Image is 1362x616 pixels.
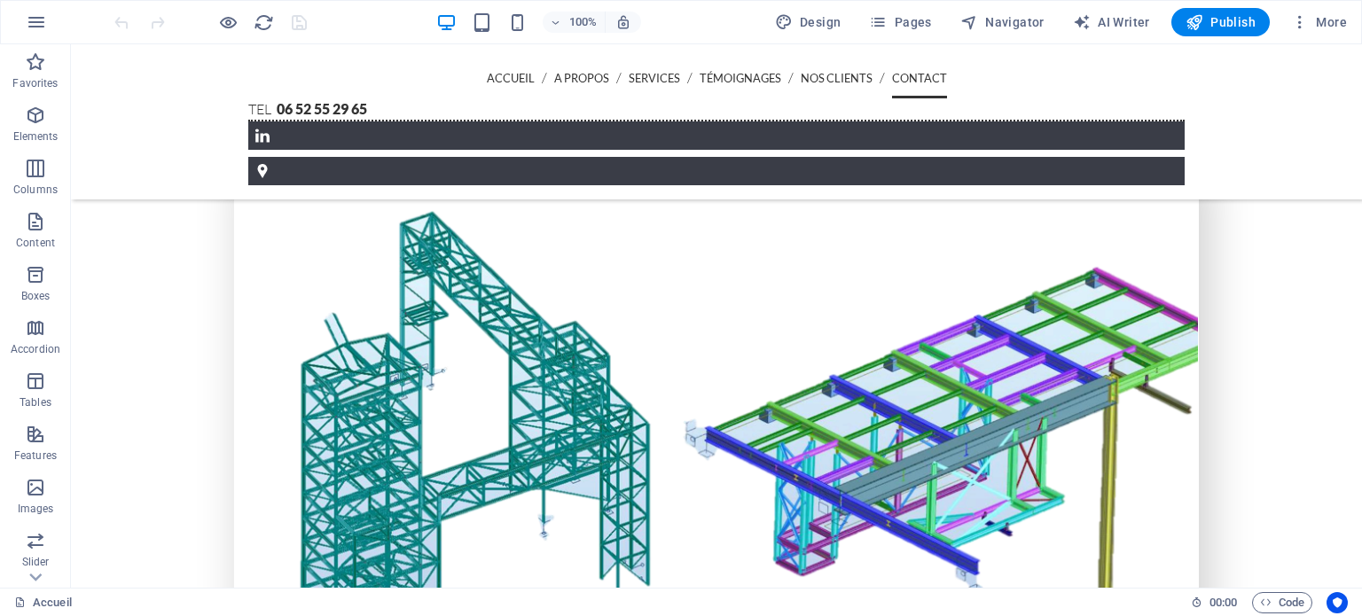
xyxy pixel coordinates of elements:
[1291,13,1347,31] span: More
[1171,8,1270,36] button: Publish
[28,46,43,60] img: website_grey.svg
[1252,592,1312,613] button: Code
[768,8,849,36] div: Design (Ctrl+Alt+Y)
[615,14,631,30] i: On resize automatically adjust zoom level to fit chosen device.
[953,8,1052,36] button: Navigator
[253,12,274,33] button: reload
[14,448,57,463] p: Features
[960,13,1045,31] span: Navigator
[254,12,274,33] i: Reload page
[569,12,598,33] h6: 100%
[201,103,215,117] img: tab_keywords_by_traffic_grey.svg
[1327,592,1348,613] button: Usercentrics
[1191,592,1238,613] h6: Session time
[21,289,51,303] p: Boxes
[18,502,54,516] p: Images
[217,12,239,33] button: Click here to leave preview mode and continue editing
[16,236,55,250] p: Content
[1066,8,1157,36] button: AI Writer
[221,105,271,116] div: Mots-clés
[11,342,60,356] p: Accordion
[1222,596,1225,609] span: :
[72,103,86,117] img: tab_domain_overview_orange.svg
[91,105,137,116] div: Domaine
[1260,592,1304,613] span: Code
[543,12,606,33] button: 100%
[1209,592,1237,613] span: 00 00
[1073,13,1150,31] span: AI Writer
[862,8,938,36] button: Pages
[869,13,931,31] span: Pages
[13,129,59,144] p: Elements
[28,28,43,43] img: logo_orange.svg
[1186,13,1256,31] span: Publish
[1284,8,1354,36] button: More
[13,183,58,197] p: Columns
[20,395,51,409] p: Tables
[775,13,841,31] span: Design
[12,76,58,90] p: Favorites
[50,28,87,43] div: v 4.0.25
[22,555,50,569] p: Slider
[768,8,849,36] button: Design
[46,46,200,60] div: Domaine: [DOMAIN_NAME]
[14,592,72,613] a: Click to cancel selection. Double-click to open Pages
